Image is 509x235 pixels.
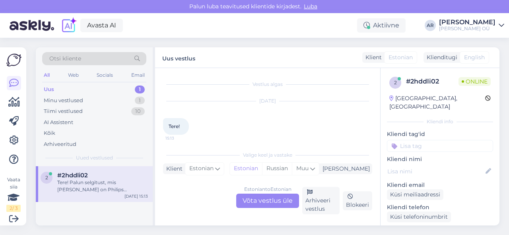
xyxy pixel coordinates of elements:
[169,123,180,129] span: Tere!
[387,118,493,125] div: Kliendi info
[135,97,145,105] div: 1
[60,17,77,34] img: explore-ai
[319,165,370,173] div: [PERSON_NAME]
[464,53,485,62] span: English
[95,70,115,80] div: Socials
[387,130,493,138] p: Kliendi tag'id
[387,181,493,189] p: Kliendi email
[44,118,73,126] div: AI Assistent
[66,70,80,80] div: Web
[387,167,484,176] input: Lisa nimi
[387,212,451,222] div: Küsi telefoninumbrit
[163,165,183,173] div: Klient
[131,107,145,115] div: 10
[57,179,148,193] div: Tere! Palun selgitust, mis [PERSON_NAME] on Philips EP5541/50 Series 5500 [PERSON_NAME] Ep5549/70...
[130,70,146,80] div: Email
[44,97,83,105] div: Minu vestlused
[387,189,443,200] div: Küsi meiliaadressi
[44,85,54,93] div: Uus
[44,107,83,115] div: Tiimi vestlused
[244,186,291,193] div: Estonian to Estonian
[424,53,457,62] div: Klienditugi
[387,203,493,212] p: Kliendi telefon
[189,164,214,173] span: Estonian
[387,140,493,152] input: Lisa tag
[296,165,309,172] span: Muu
[45,175,48,181] span: 2
[387,155,493,163] p: Kliendi nimi
[230,163,262,175] div: Estonian
[6,176,21,212] div: Vaata siia
[357,18,406,33] div: Aktiivne
[49,54,81,63] span: Otsi kliente
[42,70,51,80] div: All
[76,154,113,161] span: Uued vestlused
[389,94,485,111] div: [GEOGRAPHIC_DATA], [GEOGRAPHIC_DATA]
[362,53,382,62] div: Klient
[135,85,145,93] div: 1
[165,135,195,141] span: 15:13
[163,97,372,105] div: [DATE]
[302,187,340,214] div: Arhiveeri vestlus
[439,19,504,32] a: [PERSON_NAME][PERSON_NAME] OÜ
[458,77,491,86] span: Online
[343,191,372,210] div: Blokeeri
[439,25,495,32] div: [PERSON_NAME] OÜ
[262,163,292,175] div: Russian
[236,194,299,208] div: Võta vestlus üle
[162,52,195,63] label: Uus vestlus
[163,151,372,159] div: Valige keel ja vastake
[57,172,88,179] span: #2hddli02
[44,140,76,148] div: Arhiveeritud
[163,81,372,88] div: Vestlus algas
[6,54,21,66] img: Askly Logo
[439,19,495,25] div: [PERSON_NAME]
[44,129,55,137] div: Kõik
[394,80,397,85] span: 2
[301,3,320,10] span: Luba
[389,53,413,62] span: Estonian
[80,19,123,32] a: Avasta AI
[6,205,21,212] div: 2 / 3
[425,20,436,31] div: AR
[124,193,148,199] div: [DATE] 15:13
[406,77,458,86] div: # 2hddli02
